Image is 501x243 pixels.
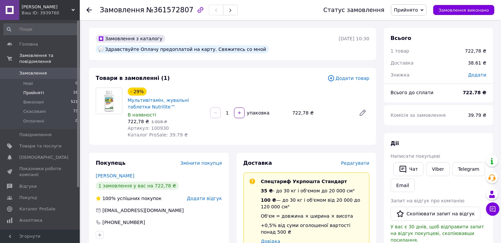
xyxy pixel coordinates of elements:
[391,48,409,54] span: 1 товар
[102,219,146,226] div: [PHONE_NUMBER]
[243,160,272,166] span: Доставка
[261,222,364,235] div: +0,5% від суми оголошеної вартості понад 500 ₴
[128,112,156,118] span: В наявності
[181,160,222,166] span: Змінити покупця
[19,195,37,201] span: Покупці
[86,7,92,13] div: Повернутися назад
[391,198,464,203] span: Запит на відгук про компанію
[391,113,446,118] span: Комісія за замовлення
[391,224,484,243] span: У вас є 30 днів, щоб відправити запит на відгук покупцеві, скопіювавши посилання.
[261,188,273,193] span: 35 ₴
[468,72,486,78] span: Додати
[391,90,434,95] span: Всього до сплати
[391,140,399,146] span: Дії
[468,113,486,118] span: 39.79 ₴
[19,53,80,65] span: Замовлення та повідомлення
[98,47,104,52] img: :speech_balloon:
[290,108,353,118] div: 722,78 ₴
[23,109,46,115] span: Скасовані
[261,187,364,194] div: - до 30 кг і об'ємом до 20 000 см³
[73,109,78,115] span: 73
[71,99,78,105] span: 521
[96,173,134,178] a: [PERSON_NAME]
[23,81,33,87] span: Нові
[261,179,347,184] span: Спецтариф Укрпошта Стандарт
[486,202,499,216] button: Чат з покупцем
[261,197,364,210] div: — до 30 кг і об'ємом від 20 000 до 120 000 см³
[23,90,44,96] span: Прийняті
[96,88,122,114] img: Мультивітамін, жувальні таблетки Nutrilite™
[19,217,42,223] span: Аналітика
[75,81,78,87] span: 0
[391,60,414,66] span: Доставка
[96,182,179,190] div: 1 замовлення у вас на 722,78 ₴
[19,229,62,241] span: Управління сайтом
[19,143,62,149] span: Товари та послуги
[463,90,486,95] b: 722.78 ₴
[426,162,449,176] a: Viber
[22,4,71,10] span: Еко лавка
[75,118,78,124] span: 0
[452,162,485,176] a: Telegram
[146,6,193,14] span: №361572807
[100,6,144,14] span: Замовлення
[261,213,364,219] div: Об'єм = довжина × ширина × висота
[23,99,44,105] span: Виконані
[393,162,424,176] button: Чат
[19,41,38,47] span: Головна
[96,45,269,53] div: Здравствуйте Оплачу предоплатой на карту. Свяжитесь со мной
[102,208,184,213] span: [EMAIL_ADDRESS][DOMAIN_NAME]
[128,88,147,96] div: - 29%
[339,36,369,41] time: [DATE] 10:30
[341,160,369,166] span: Редагувати
[464,56,490,70] div: 38.61 ₴
[102,196,116,201] span: 100%
[327,75,369,82] span: Додати товар
[151,120,167,124] span: 1 018 ₴
[22,10,80,16] div: Ваш ID: 3939760
[19,206,55,212] span: Каталог ProSale
[128,98,189,110] a: Мультивітамін, жувальні таблетки Nutrilite™
[323,7,385,13] div: Статус замовлення
[19,132,52,138] span: Повідомлення
[96,35,165,43] div: Замовлення з каталогу
[3,23,78,35] input: Пошук
[96,160,126,166] span: Покупець
[128,119,149,124] span: 722,78 ₴
[391,153,440,159] span: Написати покупцеві
[73,90,78,96] span: 16
[23,118,44,124] span: Оплачені
[438,8,489,13] span: Замовлення виконано
[19,70,47,76] span: Замовлення
[465,48,486,54] div: 722,78 ₴
[394,7,418,13] span: Прийнято
[391,179,415,192] button: Email
[128,125,169,131] span: Артикул: 100930
[19,154,68,160] span: [DEMOGRAPHIC_DATA]
[261,197,276,203] span: 100 ₴
[19,183,37,189] span: Відгуки
[19,166,62,178] span: Показники роботи компанії
[96,195,162,202] div: успішних покупок
[433,5,494,15] button: Замовлення виконано
[187,196,222,201] span: Додати відгук
[356,106,369,120] a: Редагувати
[96,75,170,81] span: Товари в замовленні (1)
[391,35,411,41] span: Всього
[128,132,188,137] span: Каталог ProSale: 39.79 ₴
[391,72,410,78] span: Знижка
[245,110,270,116] div: упаковка
[391,207,480,221] button: Скопіювати запит на відгук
